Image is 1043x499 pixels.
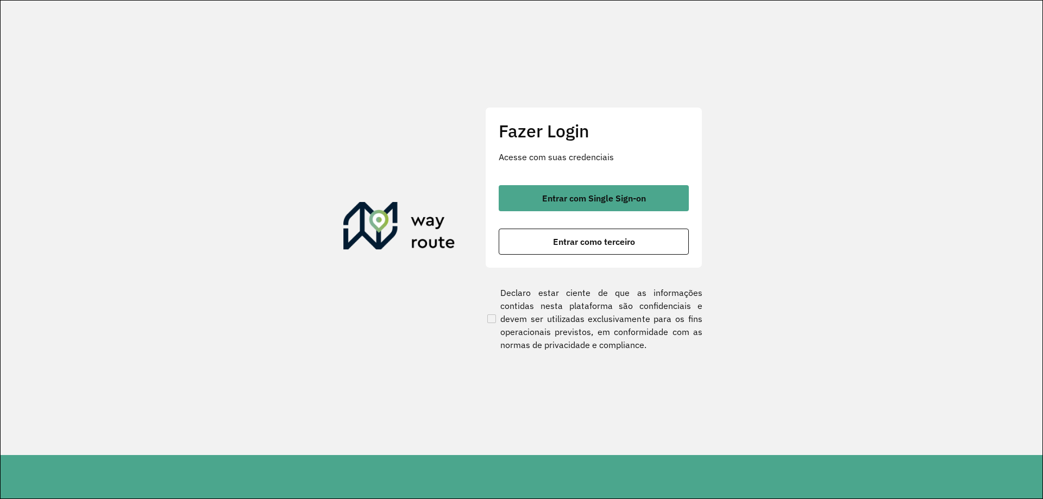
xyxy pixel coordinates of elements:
button: button [499,229,689,255]
span: Entrar como terceiro [553,237,635,246]
span: Entrar com Single Sign-on [542,194,646,203]
h2: Fazer Login [499,121,689,141]
button: button [499,185,689,211]
label: Declaro estar ciente de que as informações contidas nesta plataforma são confidenciais e devem se... [485,286,702,351]
img: Roteirizador AmbevTech [343,202,455,254]
p: Acesse com suas credenciais [499,150,689,163]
